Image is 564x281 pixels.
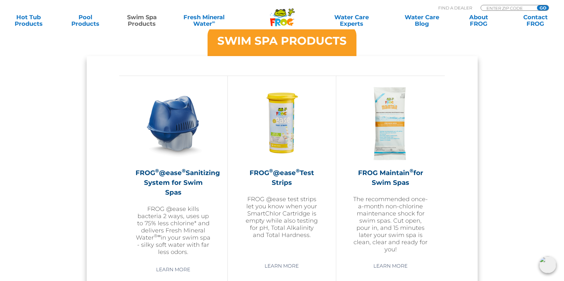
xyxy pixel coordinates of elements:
img: openIcon [539,256,556,273]
a: PoolProducts [63,14,107,27]
a: FROG®@ease®Test StripsFROG @ease test strips let you know when your SmartChlor Cartridge is empty... [244,86,320,255]
sup: ® [182,168,186,174]
h3: SWIM SPA PRODUCTS [217,35,347,46]
sup: ® [269,168,273,174]
p: FROG @ease test strips let you know when your SmartChlor Cartridge is empty while also testing fo... [244,196,320,239]
img: ss-maintain-hero-300x300.png [353,86,428,161]
a: Hot TubProducts [7,14,51,27]
a: FROG Maintain®for Swim SpasThe recommended once-a-month non-chlorine maintenance shock for swim s... [353,86,428,255]
a: FROG®@ease®Sanitizing System for Swim SpasFROG @ease kills bacteria 2 ways, uses up to 75% less c... [136,86,211,256]
a: AboutFROG [457,14,501,27]
a: ContactFROG [513,14,557,27]
input: GO [537,5,549,10]
h2: FROG @ease Sanitizing System for Swim Spas [136,168,211,197]
h2: FROG @ease Test Strips [244,168,320,187]
a: Learn More [257,260,306,272]
input: Zip Code Form [486,5,530,11]
p: Find A Dealer [438,5,472,11]
a: Water CareExperts [316,14,387,27]
a: Fresh MineralWater∞ [177,14,232,27]
img: ss-@ease-hero-300x300.png [136,86,211,161]
sup: ® [410,168,413,174]
a: Learn More [149,264,198,275]
a: Water CareBlog [400,14,444,27]
sup: ∞ [212,19,215,24]
sup: ® [155,168,159,174]
h2: FROG Maintain for Swim Spas [353,168,428,187]
img: FROG-@ease-TS-Bottle-300x300.png [244,86,320,161]
a: Learn More [366,260,415,272]
sup: ® [296,168,300,174]
p: FROG @ease kills bacteria 2 ways, uses up to 75% less chlorine* and delivers Fresh Mineral Water ... [136,205,211,256]
sup: ®∞ [154,233,161,238]
a: Swim SpaProducts [120,14,164,27]
p: The recommended once-a-month non-chlorine maintenance shock for swim spas. Cut open, pour in, and... [353,196,428,253]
